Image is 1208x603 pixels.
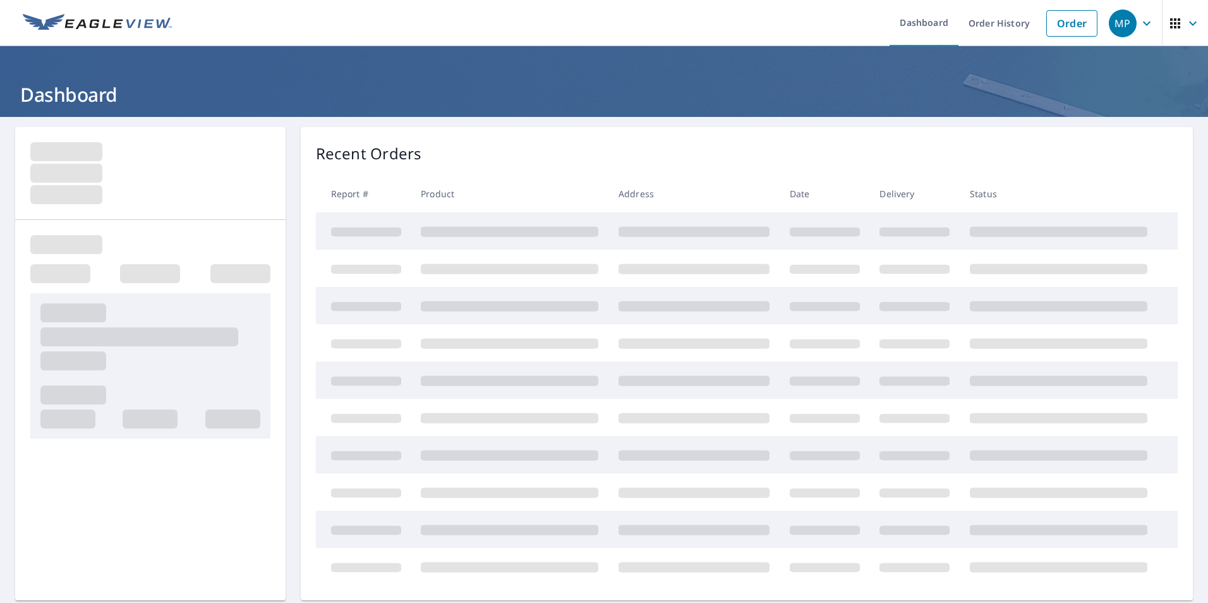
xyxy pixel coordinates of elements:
h1: Dashboard [15,82,1193,107]
p: Recent Orders [316,142,422,165]
div: MP [1109,9,1137,37]
img: EV Logo [23,14,172,33]
th: Product [411,175,608,212]
th: Status [960,175,1157,212]
a: Order [1046,10,1097,37]
th: Delivery [869,175,960,212]
th: Report # [316,175,411,212]
th: Date [780,175,870,212]
th: Address [608,175,780,212]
